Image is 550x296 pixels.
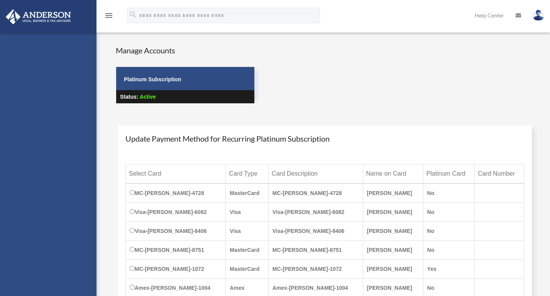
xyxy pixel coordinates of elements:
span: Active [140,94,156,100]
td: [PERSON_NAME] [363,221,423,240]
strong: Platinum Subscription [124,76,181,82]
th: Select Card [126,164,226,183]
td: [PERSON_NAME] [363,183,423,203]
td: [PERSON_NAME] [363,259,423,278]
th: Platinum Card [423,164,474,183]
img: Anderson Advisors Platinum Portal [3,9,73,24]
td: Visa [226,221,269,240]
td: No [423,202,474,221]
td: MC-[PERSON_NAME]-1072 [126,259,226,278]
td: MC-[PERSON_NAME]-4728 [268,183,363,203]
td: MC-[PERSON_NAME]-8751 [268,240,363,259]
td: Visa-[PERSON_NAME]-8406 [268,221,363,240]
i: menu [104,11,113,20]
strong: Status: [120,94,138,100]
td: [PERSON_NAME] [363,240,423,259]
td: Visa-[PERSON_NAME]-6082 [126,202,226,221]
h4: Manage Accounts [116,45,255,56]
td: Visa-[PERSON_NAME]-8406 [126,221,226,240]
td: MasterCard [226,259,269,278]
h4: Update Payment Method for Recurring Platinum Subscription [125,133,524,144]
td: No [423,183,474,203]
th: Name on Card [363,164,423,183]
td: MasterCard [226,240,269,259]
th: Card Description [268,164,363,183]
td: [PERSON_NAME] [363,202,423,221]
th: Card Type [226,164,269,183]
td: MC-[PERSON_NAME]-1072 [268,259,363,278]
img: User Pic [533,10,544,21]
td: MC-[PERSON_NAME]-4728 [126,183,226,203]
td: No [423,221,474,240]
td: MasterCard [226,183,269,203]
td: Yes [423,259,474,278]
td: Visa [226,202,269,221]
th: Card Number [475,164,524,183]
a: menu [104,14,113,20]
td: Visa-[PERSON_NAME]-6082 [268,202,363,221]
td: MC-[PERSON_NAME]-8751 [126,240,226,259]
i: search [129,10,137,19]
td: No [423,240,474,259]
